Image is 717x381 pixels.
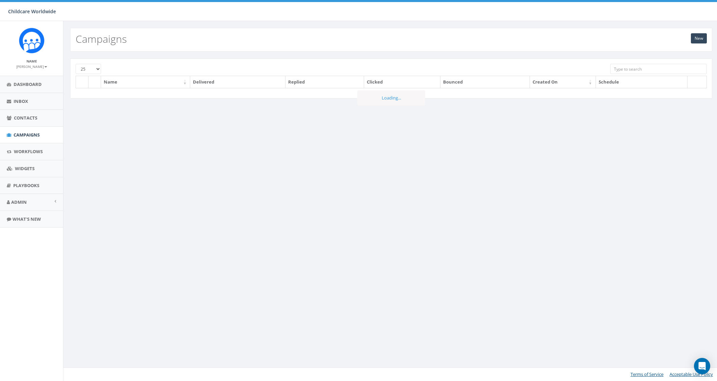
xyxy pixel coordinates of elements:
span: Inbox [14,98,28,104]
span: Widgets [15,165,35,171]
img: Rally_Corp_Icon.png [19,28,44,53]
span: Childcare Worldwide [8,8,56,15]
th: Created On [530,76,596,88]
th: Name [101,76,190,88]
th: Clicked [364,76,440,88]
span: Admin [11,199,27,205]
a: Terms of Service [631,371,663,377]
a: [PERSON_NAME] [16,63,47,69]
span: Workflows [14,148,43,155]
input: Type to search [610,64,707,74]
th: Schedule [596,76,688,88]
small: [PERSON_NAME] [16,64,47,69]
small: Name [26,59,37,64]
div: Loading... [357,90,425,106]
th: Replied [285,76,364,88]
span: Dashboard [14,81,42,87]
span: Campaigns [14,132,40,138]
div: Open Intercom Messenger [694,358,710,374]
th: Bounced [440,76,530,88]
span: What's New [13,216,41,222]
th: Delivered [190,76,285,88]
h2: Campaigns [76,33,127,44]
a: Acceptable Use Policy [670,371,713,377]
span: Contacts [14,115,37,121]
span: Playbooks [13,182,39,188]
a: New [691,33,707,43]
